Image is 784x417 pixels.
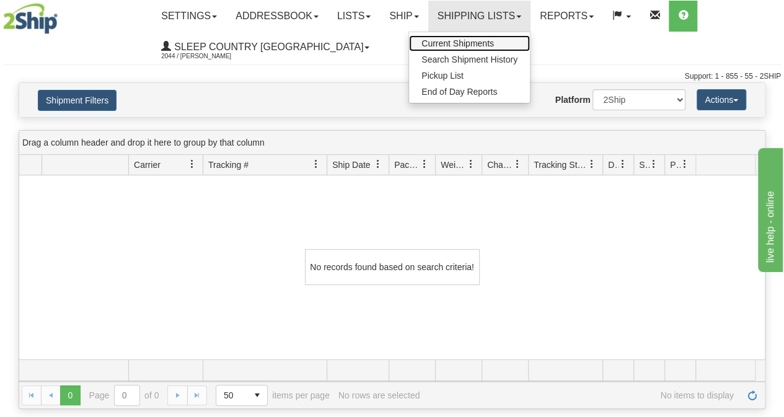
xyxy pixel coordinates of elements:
a: Settings [152,1,226,32]
span: Sleep Country [GEOGRAPHIC_DATA] [171,42,363,52]
span: items per page [216,385,330,406]
span: Delivery Status [608,159,619,171]
a: Ship Date filter column settings [368,154,389,175]
span: select [247,385,267,405]
a: Weight filter column settings [460,154,482,175]
button: Actions [697,89,746,110]
a: Pickup List [409,68,530,84]
span: Page of 0 [89,385,159,406]
span: Page sizes drop down [216,385,268,406]
span: Pickup Status [670,159,680,171]
span: Tracking Status [534,159,588,171]
a: Refresh [742,385,762,405]
a: Charge filter column settings [507,154,528,175]
span: Charge [487,159,513,171]
iframe: chat widget [755,145,783,271]
a: Pickup Status filter column settings [674,154,695,175]
div: Support: 1 - 855 - 55 - 2SHIP [3,71,781,82]
a: Carrier filter column settings [182,154,203,175]
div: No rows are selected [338,390,420,400]
a: Reports [531,1,603,32]
a: Tracking Status filter column settings [581,154,602,175]
a: Sleep Country [GEOGRAPHIC_DATA] 2044 / [PERSON_NAME] [152,32,379,63]
a: End of Day Reports [409,84,530,100]
a: Current Shipments [409,35,530,51]
span: Page 0 [60,385,80,405]
a: Shipment Issues filter column settings [643,154,664,175]
span: 50 [224,389,240,402]
div: grid grouping header [19,131,765,155]
div: live help - online [9,7,115,22]
img: logo2044.jpg [3,3,58,34]
a: Ship [380,1,428,32]
span: End of Day Reports [421,87,497,97]
label: Platform [555,94,591,106]
span: Tracking # [208,159,249,171]
a: Lists [328,1,380,32]
span: 2044 / [PERSON_NAME] [161,50,254,63]
span: Shipment Issues [639,159,650,171]
a: Tracking # filter column settings [306,154,327,175]
span: No items to display [428,390,734,400]
span: Search Shipment History [421,55,518,64]
a: Search Shipment History [409,51,530,68]
a: Shipping lists [428,1,531,32]
a: Delivery Status filter column settings [612,154,633,175]
span: Packages [394,159,420,171]
span: Pickup List [421,71,464,81]
span: Weight [441,159,467,171]
span: Carrier [134,159,161,171]
span: Current Shipments [421,38,494,48]
a: Packages filter column settings [414,154,435,175]
span: Ship Date [332,159,370,171]
button: Shipment Filters [38,90,117,111]
div: No records found based on search criteria! [305,249,480,285]
a: Addressbook [226,1,328,32]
